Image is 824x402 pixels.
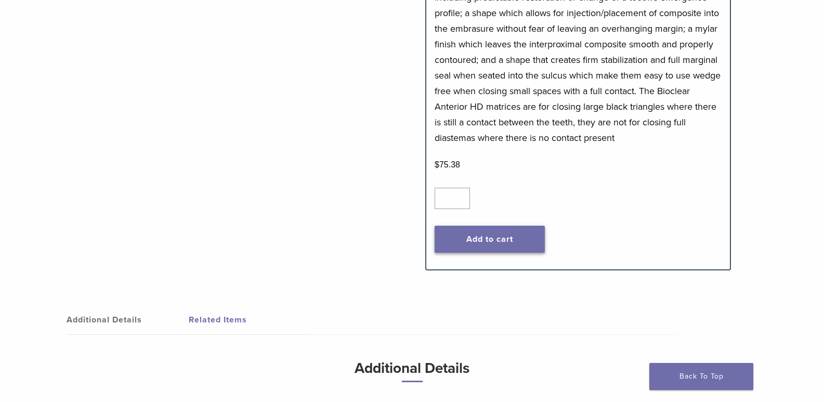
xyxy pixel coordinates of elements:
bdi: 75.38 [435,160,460,169]
h3: Additional Details [134,356,690,391]
button: Add to cart [435,226,545,253]
a: Additional Details [67,305,189,334]
a: Back To Top [649,363,753,390]
span: $ [435,160,439,169]
a: Related Items [189,305,311,334]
